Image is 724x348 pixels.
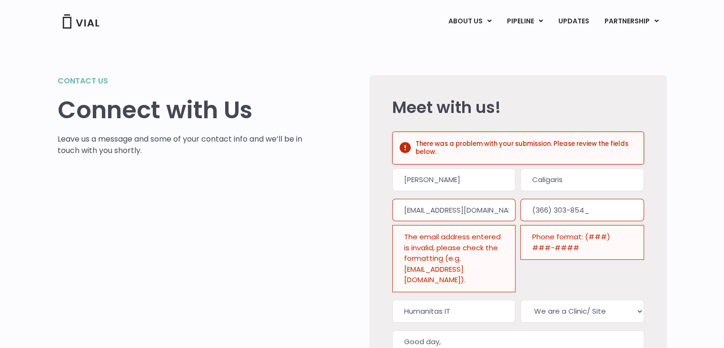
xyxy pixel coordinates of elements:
a: PIPELINEMenu Toggle [499,13,550,30]
a: UPDATES [550,13,596,30]
a: PARTNERSHIPMenu Toggle [596,13,666,30]
a: ABOUT USMenu Toggle [440,13,498,30]
input: Work email* [392,199,516,222]
input: Phone [520,199,644,222]
input: Last name* [520,168,644,191]
input: Company* [392,300,516,323]
h2: There was a problem with your submission. Please review the fields below. [416,140,636,156]
h2: Meet with us! [392,98,644,116]
p: Leave us a message and some of your contact info and we’ll be in touch with you shortly. [58,133,303,156]
input: First name* [392,168,516,191]
h1: Connect with Us [58,96,303,124]
img: Vial Logo [62,14,100,29]
div: Phone format: (###) ###-#### [520,225,644,260]
h2: Contact us [58,75,303,87]
div: The email address entered is invalid, please check the formatting (e.g. [EMAIL_ADDRESS][DOMAIN_NA... [392,225,516,292]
